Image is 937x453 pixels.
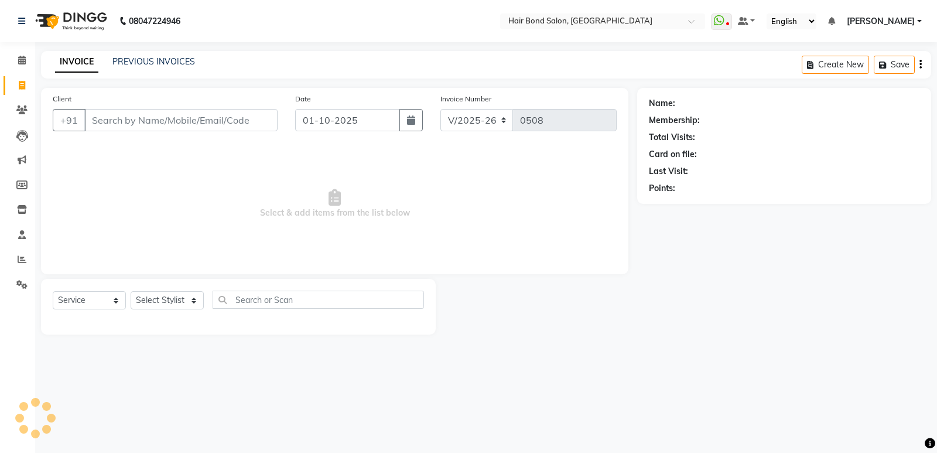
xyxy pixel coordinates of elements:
img: logo [30,5,110,38]
input: Search by Name/Mobile/Email/Code [84,109,278,131]
button: Save [874,56,915,74]
label: Client [53,94,71,104]
button: +91 [53,109,86,131]
div: Last Visit: [649,165,688,178]
div: Points: [649,182,675,195]
div: Total Visits: [649,131,695,144]
div: Name: [649,97,675,110]
span: Select & add items from the list below [53,145,617,263]
b: 08047224946 [129,5,180,38]
div: Card on file: [649,148,697,161]
button: Create New [802,56,869,74]
label: Invoice Number [440,94,491,104]
span: [PERSON_NAME] [847,15,915,28]
div: Membership: [649,114,700,127]
a: PREVIOUS INVOICES [112,56,195,67]
input: Search or Scan [213,291,424,309]
a: INVOICE [55,52,98,73]
label: Date [295,94,311,104]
